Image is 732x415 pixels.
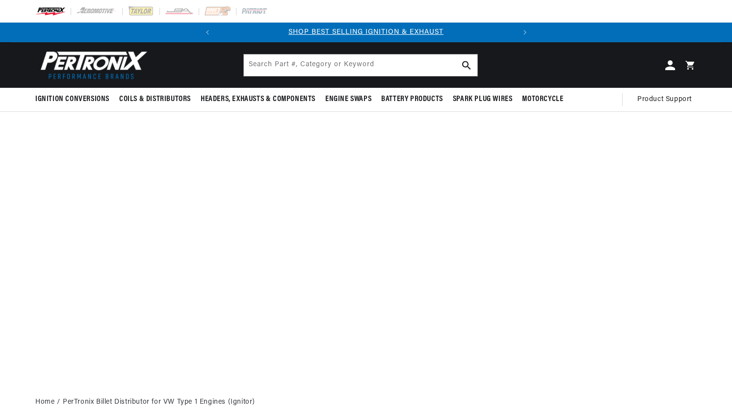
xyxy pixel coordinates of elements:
a: PerTronix Billet Distributor for VW Type 1 Engines (Ignitor) [63,397,255,408]
button: Translation missing: en.sections.announcements.previous_announcement [198,23,217,42]
span: Headers, Exhausts & Components [201,94,315,104]
span: Ignition Conversions [35,94,109,104]
summary: Motorcycle [517,88,568,111]
span: Spark Plug Wires [453,94,513,104]
img: Pertronix [35,48,148,82]
input: Search Part #, Category or Keyword [244,54,477,76]
summary: Coils & Distributors [114,88,196,111]
button: Translation missing: en.sections.announcements.next_announcement [515,23,535,42]
summary: Spark Plug Wires [448,88,518,111]
span: Coils & Distributors [119,94,191,104]
span: Motorcycle [522,94,563,104]
nav: breadcrumbs [35,397,697,408]
summary: Ignition Conversions [35,88,114,111]
div: Announcement [217,27,515,38]
span: Product Support [637,94,692,105]
a: Home [35,397,54,408]
button: Search Part #, Category or Keyword [456,54,477,76]
summary: Engine Swaps [320,88,376,111]
summary: Battery Products [376,88,448,111]
slideshow-component: Translation missing: en.sections.announcements.announcement_bar [11,23,721,42]
span: Engine Swaps [325,94,371,104]
summary: Product Support [637,88,697,111]
div: 1 of 2 [217,27,515,38]
a: SHOP BEST SELLING IGNITION & EXHAUST [288,28,444,36]
span: Battery Products [381,94,443,104]
summary: Headers, Exhausts & Components [196,88,320,111]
